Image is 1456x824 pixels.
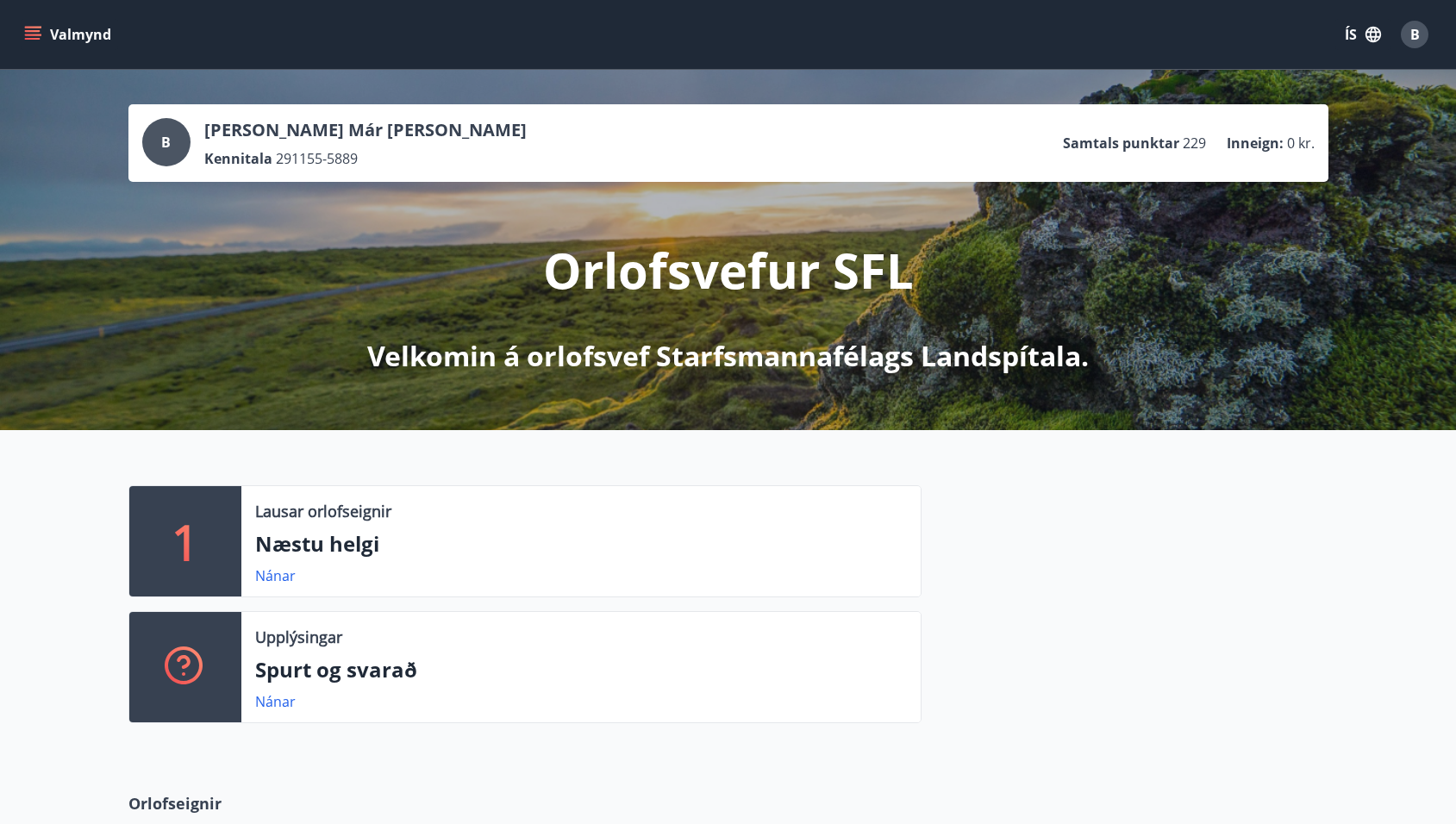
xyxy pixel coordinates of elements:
button: B [1394,14,1435,55]
a: Nánar [255,566,296,585]
span: 0 kr. [1287,134,1315,153]
span: B [1410,25,1420,44]
p: Orlofsvefur SFL [543,237,914,303]
p: Upplýsingar [255,626,342,648]
p: 1 [172,509,199,574]
p: Samtals punktar [1063,134,1179,153]
span: 229 [1183,134,1206,153]
span: Orlofseignir [128,792,222,815]
p: Inneign : [1227,134,1284,153]
a: Nánar [255,692,296,711]
p: Lausar orlofseignir [255,500,391,522]
p: Kennitala [204,149,272,168]
p: Velkomin á orlofsvef Starfsmannafélags Landspítala. [367,337,1089,375]
span: B [161,133,171,152]
p: [PERSON_NAME] Már [PERSON_NAME] [204,118,527,142]
button: menu [21,19,118,50]
p: Næstu helgi [255,529,907,559]
button: ÍS [1335,19,1390,50]
p: Spurt og svarað [255,655,907,684]
span: 291155-5889 [276,149,358,168]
